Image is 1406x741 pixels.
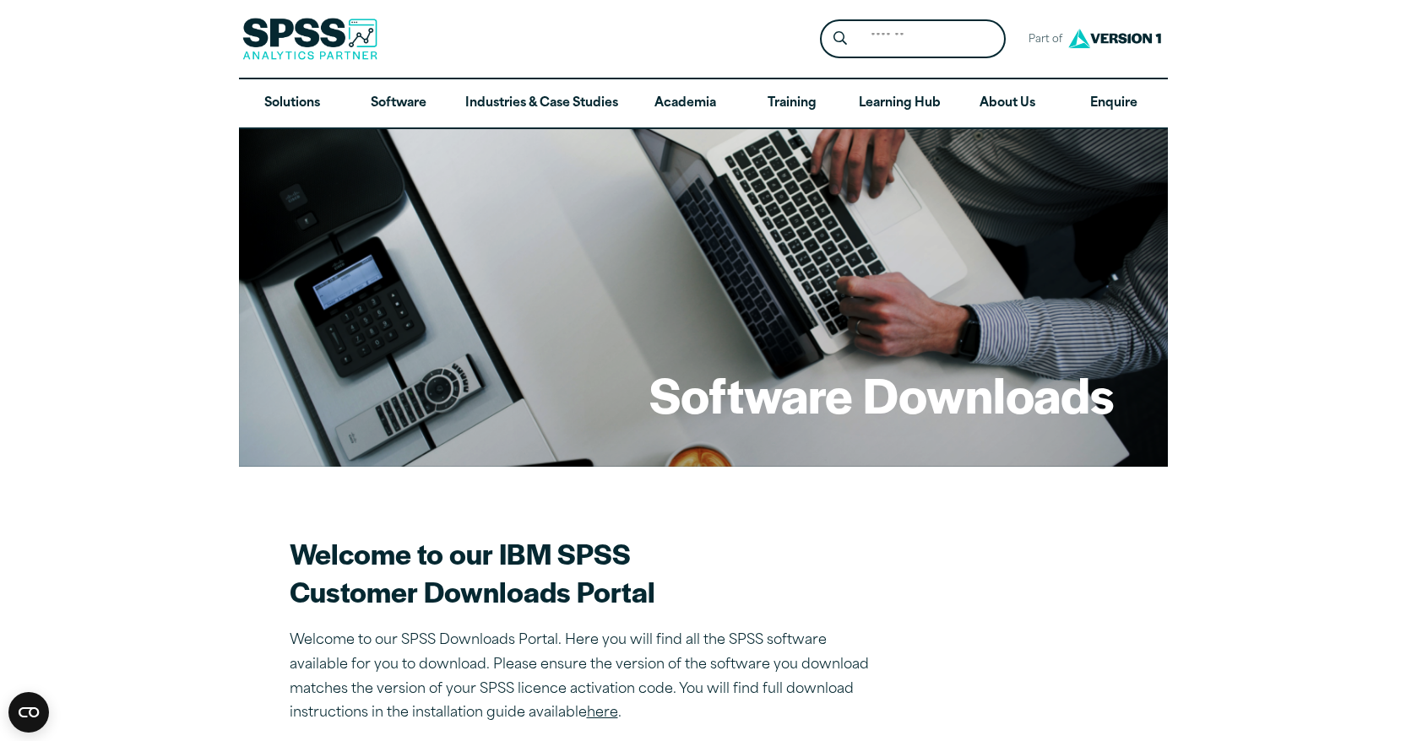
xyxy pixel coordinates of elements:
h2: Welcome to our IBM SPSS Customer Downloads Portal [290,534,881,610]
a: Software [345,79,452,128]
span: Part of [1019,28,1064,52]
button: Open CMP widget [8,692,49,733]
p: Welcome to our SPSS Downloads Portal. Here you will find all the SPSS software available for you ... [290,629,881,726]
a: Industries & Case Studies [452,79,632,128]
h1: Software Downloads [649,361,1114,427]
a: Enquire [1061,79,1167,128]
a: Solutions [239,79,345,128]
button: Search magnifying glass icon [824,24,855,55]
img: SPSS Analytics Partner [242,18,377,60]
a: Training [738,79,844,128]
form: Site Header Search Form [820,19,1006,59]
a: About Us [954,79,1061,128]
nav: Desktop version of site main menu [239,79,1168,128]
svg: Search magnifying glass icon [833,31,847,46]
a: here [587,706,618,720]
img: Version1 Logo [1064,23,1165,54]
a: Learning Hub [845,79,954,128]
a: Academia [632,79,738,128]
